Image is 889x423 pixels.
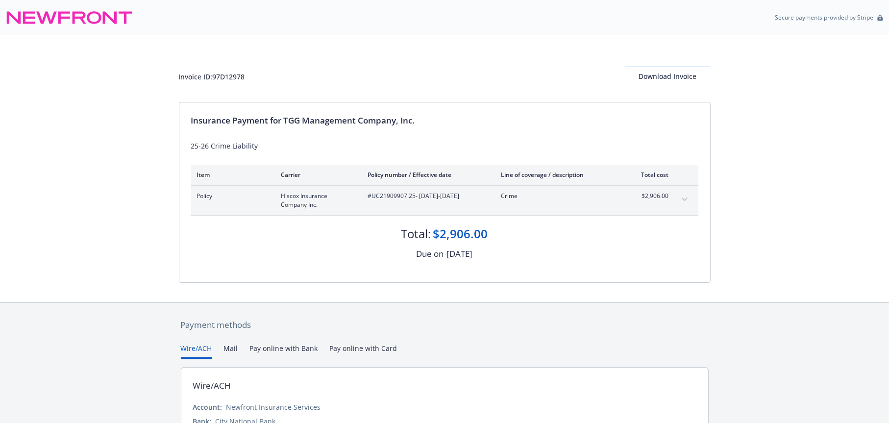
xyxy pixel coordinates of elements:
div: Total cost [632,171,669,179]
div: Payment methods [181,319,709,331]
div: Total: [401,225,431,242]
button: Mail [224,343,238,359]
button: Wire/ACH [181,343,212,359]
div: Account: [193,402,222,412]
div: Insurance Payment for TGG Management Company, Inc. [191,114,698,127]
span: Crime [501,192,617,200]
span: #UC21909907.25 - [DATE]-[DATE] [368,192,486,200]
button: Pay online with Bank [250,343,318,359]
div: Wire/ACH [193,379,231,392]
div: $2,906.00 [433,225,488,242]
div: PolicyHiscox Insurance Company Inc.#UC21909907.25- [DATE]-[DATE]Crime$2,906.00expand content [191,186,698,215]
span: Hiscox Insurance Company Inc. [281,192,352,209]
div: 25-26 Crime Liability [191,141,698,151]
span: Policy [197,192,266,200]
div: Item [197,171,266,179]
div: Newfront Insurance Services [226,402,321,412]
button: Pay online with Card [330,343,397,359]
div: Due on [417,248,444,260]
div: Line of coverage / description [501,171,617,179]
div: Invoice ID: 97D12978 [179,72,245,82]
p: Secure payments provided by Stripe [775,13,873,22]
span: $2,906.00 [632,192,669,200]
button: expand content [677,192,692,207]
div: [DATE] [447,248,473,260]
div: Carrier [281,171,352,179]
button: Download Invoice [625,67,711,86]
div: Policy number / Effective date [368,171,486,179]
